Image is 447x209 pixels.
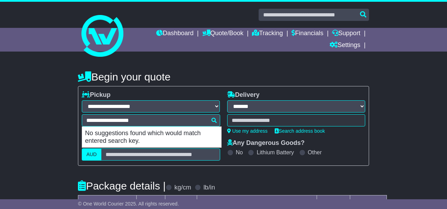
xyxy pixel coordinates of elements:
h4: Begin your quote [78,71,369,83]
label: kg/cm [174,184,191,192]
label: No [236,149,243,156]
label: Other [308,149,322,156]
h4: Package details | [78,180,166,192]
typeahead: Please provide city [82,114,220,126]
a: Tracking [252,28,283,40]
a: Financials [291,28,323,40]
a: Use my address [227,128,268,134]
label: AUD [82,148,101,161]
p: No suggestions found which would match entered search key. [82,127,221,147]
label: Lithium Battery [257,149,294,156]
span: © One World Courier 2025. All rights reserved. [78,201,179,207]
label: Any Dangerous Goods? [227,139,305,147]
a: Dashboard [156,28,194,40]
label: lb/in [203,184,215,192]
label: Pickup [82,91,110,99]
a: Search address book [275,128,325,134]
a: Support [332,28,360,40]
a: Settings [330,40,360,52]
a: Quote/Book [202,28,244,40]
label: Delivery [227,91,260,99]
